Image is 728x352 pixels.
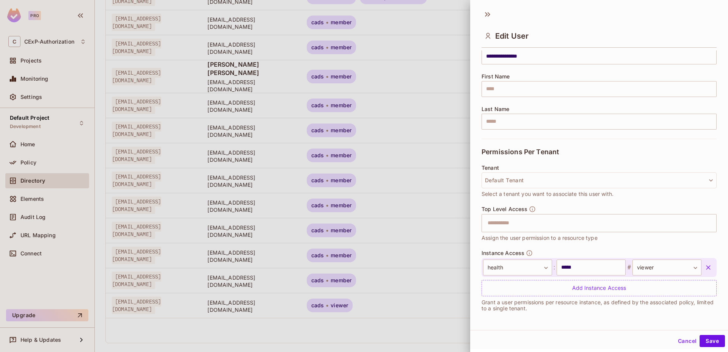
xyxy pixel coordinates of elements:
span: : [552,263,557,272]
button: Open [712,222,714,224]
span: Last Name [482,106,509,112]
button: Cancel [675,335,700,347]
div: viewer [632,260,701,275]
div: Add Instance Access [482,280,717,296]
span: Assign the user permission to a resource type [482,234,598,242]
button: Default Tenant [482,172,717,188]
span: Select a tenant you want to associate this user with. [482,190,613,198]
span: Tenant [482,165,499,171]
span: First Name [482,74,510,80]
div: health [483,260,552,275]
span: Permissions Per Tenant [482,148,559,156]
button: Save [700,335,725,347]
p: Grant a user permissions per resource instance, as defined by the associated policy, limited to a... [482,299,717,311]
span: Top Level Access [482,206,527,212]
span: Edit User [495,31,529,41]
span: Instance Access [482,250,524,256]
span: # [626,263,632,272]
